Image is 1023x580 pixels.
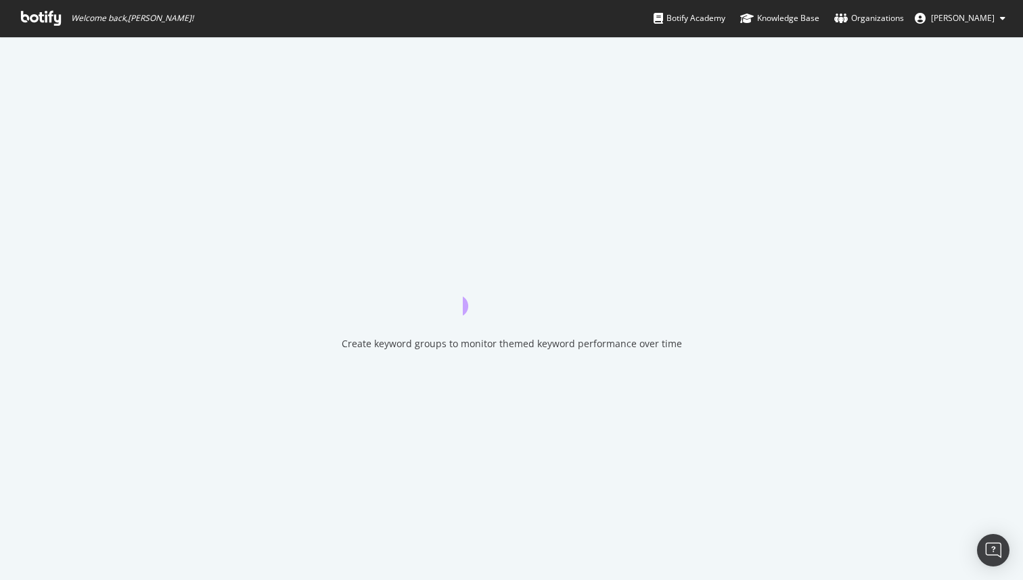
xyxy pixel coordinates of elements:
[71,13,194,24] span: Welcome back, [PERSON_NAME] !
[740,12,819,25] div: Knowledge Base
[654,12,725,25] div: Botify Academy
[931,12,995,24] span: Joudi Marjana
[342,337,682,351] div: Create keyword groups to monitor themed keyword performance over time
[834,12,904,25] div: Organizations
[977,534,1009,566] div: Open Intercom Messenger
[904,7,1016,29] button: [PERSON_NAME]
[463,267,560,315] div: animation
